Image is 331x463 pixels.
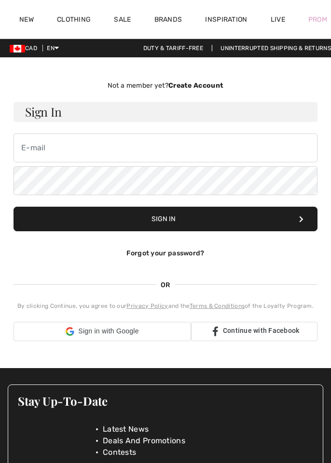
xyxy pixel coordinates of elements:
img: Canadian Dollar [10,45,25,53]
h3: Sign In [14,102,317,122]
a: Sale [114,15,131,26]
a: Live [271,14,285,25]
a: New [19,15,34,26]
span: Continue with Facebook [223,327,300,334]
input: E-mail [14,133,317,162]
a: Continue with Facebook [191,322,317,341]
span: Sign in with Google [78,326,138,336]
span: EN [47,45,59,52]
a: Prom [308,14,327,25]
a: Privacy Policy [126,303,168,309]
span: Deals And Promotions [103,435,185,447]
span: CAD [10,45,41,52]
a: Terms & Conditions [190,303,245,309]
div: Sign in with Google [14,322,191,341]
span: OR [156,280,175,290]
h3: Stay Up-To-Date [18,395,313,407]
strong: Create Account [168,81,223,90]
span: Contests [103,447,136,458]
span: Inspiration [205,15,247,26]
a: Forgot your password? [126,249,204,257]
div: Not a member yet? [14,80,317,91]
button: Sign In [14,207,317,231]
a: Clothing [57,15,91,26]
span: Latest News [103,423,149,435]
a: Brands [154,15,182,26]
div: By clicking Continue, you agree to our and the of the Loyalty Program. [14,302,317,310]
